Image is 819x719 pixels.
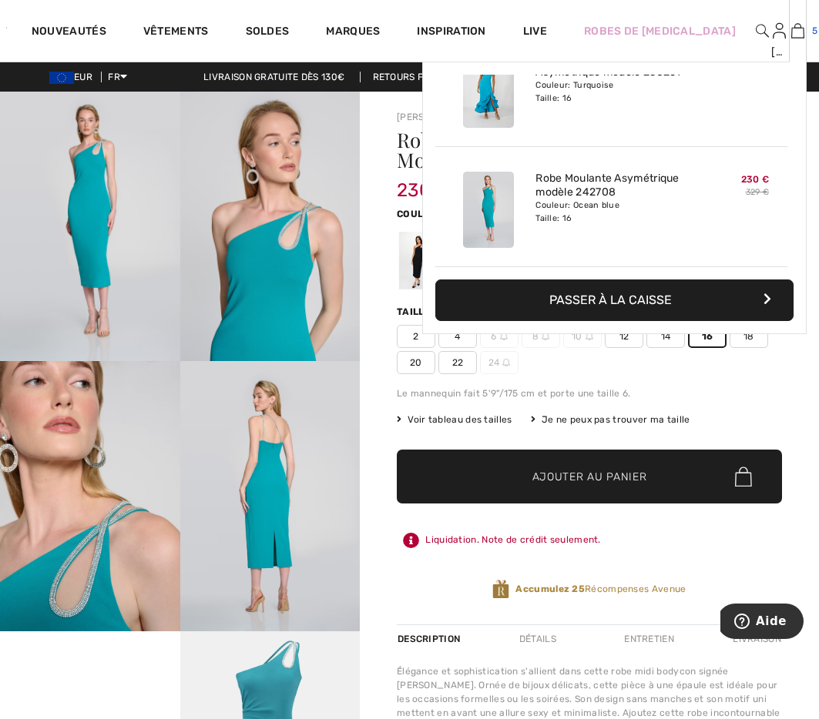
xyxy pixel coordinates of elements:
span: Couleur: [397,209,446,219]
img: Mon panier [791,22,804,40]
img: Robe Moulante Asymétrique modèle 242708 [463,172,514,248]
img: Euro [49,72,74,84]
strong: Accumulez 25 [515,584,585,594]
a: 5 [790,22,806,40]
span: 8 [522,325,560,348]
img: Bag.svg [735,467,752,487]
span: 22 [438,351,477,374]
s: 329 € [746,187,770,197]
span: Récompenses Avenue [515,582,686,596]
a: Livraison gratuite dès 130€ [191,72,357,82]
span: 230 € [397,164,450,201]
a: [PERSON_NAME] [397,112,474,122]
img: Robe Longue Moulante Asymétrique modèle 258231 [463,52,514,128]
img: Robe Moulante Asym&eacute;trique mod&egrave;le 242708. 2 [180,92,361,361]
a: Robes de [MEDICAL_DATA] [584,23,736,39]
img: 1ère Avenue [6,12,7,43]
a: Live [523,23,547,39]
div: Entretien [611,625,687,653]
span: 24 [480,351,519,374]
s: 380 € [744,67,770,77]
span: Ajouter au panier [532,469,647,485]
a: Marques [326,25,380,41]
span: 4 [438,325,477,348]
img: ring-m.svg [502,359,510,366]
span: 20 [397,351,435,374]
a: Retours faciles [360,72,468,82]
span: 6 [480,325,519,348]
button: Ajouter au panier [397,450,782,503]
span: EUR [49,72,99,82]
div: Le mannequin fait 5'9"/175 cm et porte une taille 6. [397,386,782,400]
img: ring-m.svg [586,333,593,340]
span: 230 € [741,174,770,185]
div: Couleur: Ocean blue Taille: 16 [535,199,687,224]
span: 16 [688,325,727,348]
span: FR [108,72,127,82]
span: 14 [646,325,685,348]
span: Inspiration [417,25,485,41]
button: Passer à la caisse [435,279,794,321]
span: 2 [397,325,435,348]
div: Noir [399,232,439,289]
img: Mes infos [773,22,786,40]
img: ring-m.svg [542,333,549,340]
iframe: Ouvre un widget dans lequel vous pouvez trouver plus d’informations [720,604,804,642]
span: 18 [730,325,768,348]
a: Soldes [246,25,290,41]
img: recherche [756,22,769,40]
a: Nouveautés [32,25,106,41]
div: Taille ([GEOGRAPHIC_DATA]/[GEOGRAPHIC_DATA]): [397,305,666,319]
img: ring-m.svg [500,333,508,340]
div: Je ne peux pas trouver ma taille [531,413,690,426]
a: Vêtements [143,25,209,41]
img: Récompenses Avenue [492,579,509,600]
a: Robe Moulante Asymétrique modèle 242708 [535,172,687,199]
span: Voir tableau des tailles [397,413,512,426]
span: 5 [812,24,817,38]
span: 12 [605,325,643,348]
a: Se connecter [773,23,786,38]
img: Robe Moulante Asym&eacute;trique mod&egrave;le 242708. 4 [180,361,361,630]
span: 10 [563,325,602,348]
h1: Robe moulante asymétrique Modèle 242708 [397,130,718,170]
div: Couleur: Turquoise Taille: 16 [535,79,687,104]
div: Détails [506,625,569,653]
div: Description [397,625,464,653]
div: Liquidation. Note de crédit seulement. [397,527,782,554]
div: [PERSON_NAME] [771,44,787,60]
